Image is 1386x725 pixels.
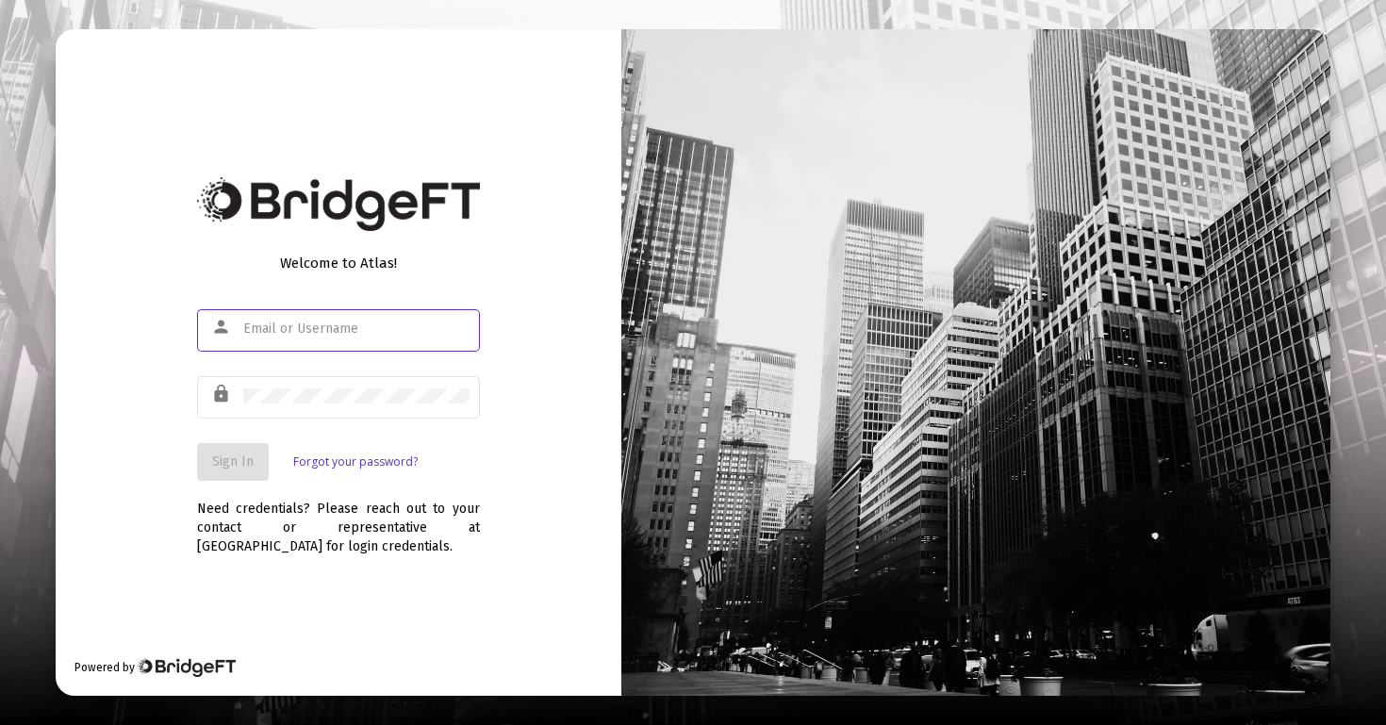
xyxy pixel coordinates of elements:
a: Forgot your password? [293,453,418,471]
mat-icon: person [211,316,234,338]
div: Powered by [74,658,236,677]
mat-icon: lock [211,383,234,405]
span: Sign In [212,453,254,470]
input: Email or Username [243,321,470,337]
img: Bridge Financial Technology Logo [197,177,480,231]
div: Welcome to Atlas! [197,254,480,272]
img: Bridge Financial Technology Logo [137,658,236,677]
div: Need credentials? Please reach out to your contact or representative at [GEOGRAPHIC_DATA] for log... [197,481,480,556]
button: Sign In [197,443,269,481]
